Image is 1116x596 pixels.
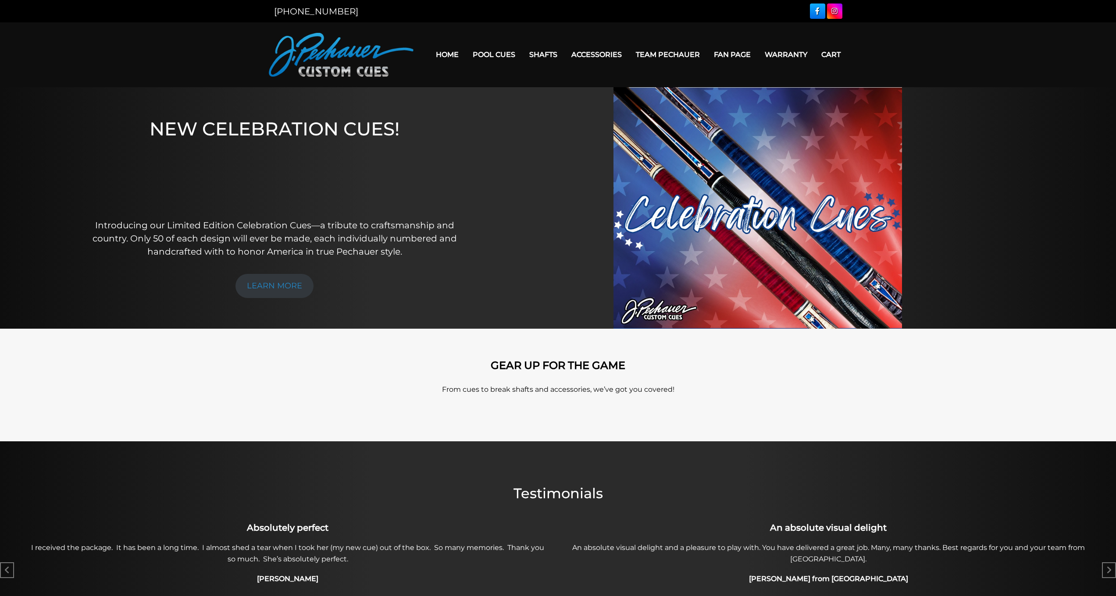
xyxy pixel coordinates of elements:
p: I received the package. It has been a long time. I almost shed a tear when I took her (my new cue... [22,542,553,565]
a: Cart [814,43,848,66]
strong: GEAR UP FOR THE GAME [491,359,625,372]
p: Introducing our Limited Edition Celebration Cues—a tribute to craftsmanship and country. Only 50 ... [88,219,461,258]
a: Home [429,43,466,66]
img: Pechauer Custom Cues [269,33,414,77]
a: Pool Cues [466,43,522,66]
p: An absolute visual delight and a pleasure to play with. You have delivered a great job. Many, man... [563,542,1094,565]
a: Team Pechauer [629,43,707,66]
a: [PHONE_NUMBER] [274,6,358,17]
a: Accessories [564,43,629,66]
a: Warranty [758,43,814,66]
h4: [PERSON_NAME] [22,574,553,584]
h4: [PERSON_NAME] from [GEOGRAPHIC_DATA] [563,574,1094,584]
a: Shafts [522,43,564,66]
a: Fan Page [707,43,758,66]
a: LEARN MORE [235,274,314,298]
h3: An absolute visual delight [563,521,1094,534]
p: From cues to break shafts and accessories, we’ve got you covered! [308,384,808,395]
h3: Absolutely perfect [22,521,553,534]
div: 2 / 49 [563,521,1095,588]
h1: NEW CELEBRATION CUES! [88,118,461,207]
div: 1 / 49 [22,521,554,588]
